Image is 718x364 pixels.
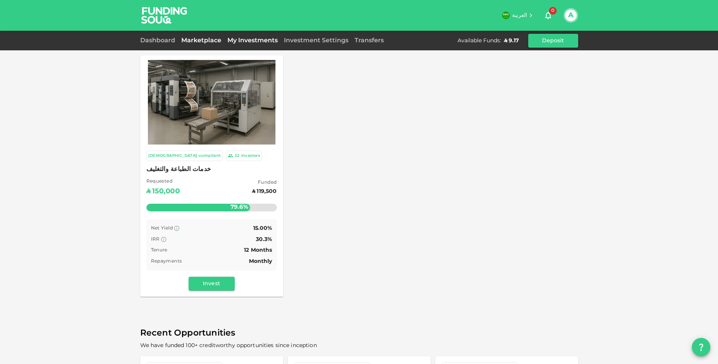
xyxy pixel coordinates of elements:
[249,259,272,264] span: Monthly
[549,7,557,15] span: 0
[151,248,167,253] span: Tenure
[252,179,277,187] span: Funded
[151,237,160,242] span: IRR
[146,178,180,186] span: Requested
[151,226,173,231] span: Net Yield
[146,164,277,175] span: خدمات الطباعة والتغليف
[512,13,527,18] span: العربية
[178,38,224,43] a: Marketplace
[352,38,387,43] a: Transfers
[244,248,272,253] span: 12 Months
[140,326,578,341] span: Recent Opportunities
[148,60,275,145] img: Marketplace Logo
[458,37,501,45] div: Available Funds :
[140,55,283,297] a: Marketplace Logo [DEMOGRAPHIC_DATA]-compliant 22Investors خدمات الطباعة والتغليف Requested ʢ150,0...
[281,38,352,43] a: Investment Settings
[692,338,710,356] button: question
[253,226,272,231] span: 15.00%
[241,153,260,159] div: Investors
[140,343,317,348] span: We have funded 100+ creditworthy opportunities since inception
[235,153,240,159] div: 22
[140,38,178,43] a: Dashboard
[565,10,577,21] button: A
[504,37,519,45] div: ʢ 9.17
[528,34,578,48] button: Deposit
[256,237,272,242] span: 30.3%
[151,259,182,264] span: Repayments
[189,277,235,291] button: Invest
[148,153,221,159] div: [DEMOGRAPHIC_DATA]-compliant
[224,38,281,43] a: My Investments
[502,12,510,19] img: flag-sa.b9a346574cdc8950dd34b50780441f57.svg
[541,8,556,23] button: 0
